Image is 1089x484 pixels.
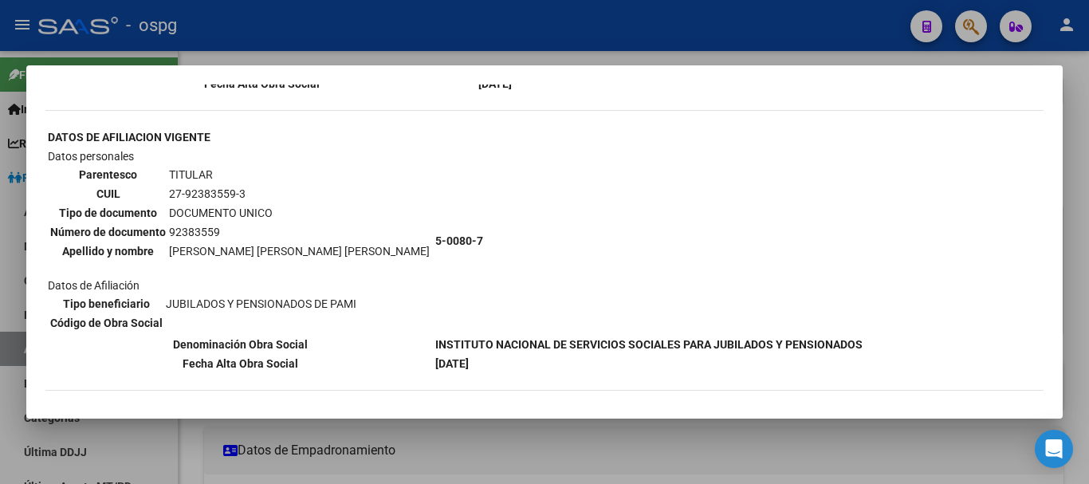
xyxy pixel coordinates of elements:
td: 27-92383559-3 [168,185,430,203]
th: Código de Obra Social [49,314,163,332]
th: Tipo de documento [49,204,167,222]
th: Parentesco [49,166,167,183]
b: 5-0080-7 [435,234,483,247]
th: Denominación Obra Social [47,336,433,353]
th: CUIL [49,185,167,203]
td: 92383559 [168,223,430,241]
b: [DATE] [435,357,469,370]
th: Tipo beneficiario [49,295,163,313]
td: DOCUMENTO UNICO [168,204,430,222]
th: Apellido y nombre [49,242,167,260]
td: [PERSON_NAME] [PERSON_NAME] [PERSON_NAME] [168,242,430,260]
b: INSTITUTO NACIONAL DE SERVICIOS SOCIALES PARA JUBILADOS Y PENSIONADOS [435,338,863,351]
td: JUBILADOS Y PENSIONADOS DE PAMI [165,295,357,313]
b: DATOS DE AFILIACION VIGENTE [48,131,210,144]
th: Fecha Alta Obra Social [47,355,433,372]
td: TITULAR [168,166,430,183]
td: Datos personales Datos de Afiliación [47,148,433,334]
th: Número de documento [49,223,167,241]
div: Open Intercom Messenger [1035,430,1073,468]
